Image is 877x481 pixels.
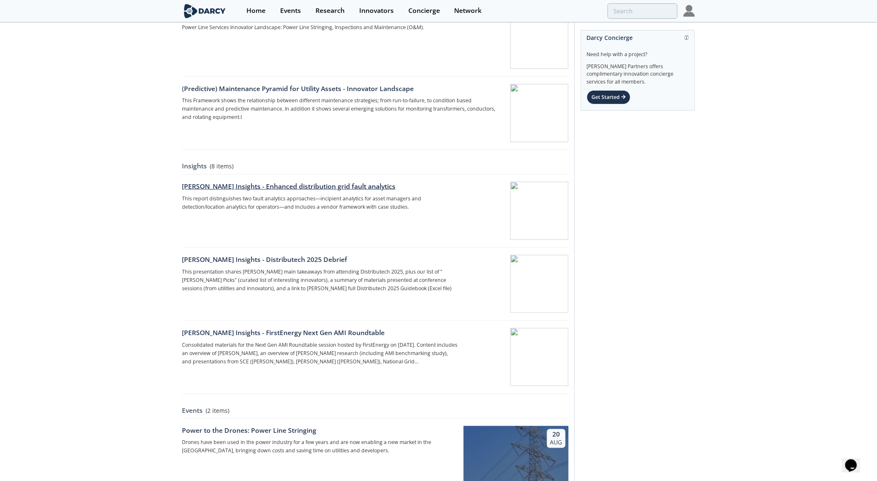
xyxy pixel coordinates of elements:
div: [PERSON_NAME] Partners offers complimentary innovation concierge services for all members. [587,58,689,86]
div: Concierge [408,7,440,14]
p: This presentation shares [PERSON_NAME] main takeaways from attending Distributech 2025, plus our ... [182,268,458,293]
p: Consolidated materials for the Next Gen AMI Roundtable session hosted by FirstEnergy on [DATE]. C... [182,341,458,366]
div: [PERSON_NAME] Insights - Enhanced distribution grid fault analytics [182,182,458,192]
div: [PERSON_NAME] Insights - FirstEnergy Next Gen AMI Roundtable [182,328,458,338]
div: Aug [550,439,562,446]
a: [PERSON_NAME] Insights - Distributech 2025 Debrief This presentation shares [PERSON_NAME] main ta... [182,248,569,321]
div: 20 [550,431,562,439]
div: Network [455,7,482,14]
span: ( 2 items ) [206,406,230,415]
iframe: chat widget [842,448,869,473]
h3: Events [182,406,203,416]
a: [PERSON_NAME] Insights - Enhanced distribution grid fault analytics This report distinguishes two... [182,175,569,248]
div: Get Started [587,90,631,104]
div: Research [316,7,345,14]
h3: Insights [182,161,207,171]
div: Need help with a project? [587,45,689,58]
img: Profile [683,5,695,17]
input: Advanced Search [608,3,678,19]
a: Power Line Services Power Line Services Innovator Landscape: Power Line Stringing, Inspections an... [182,3,569,76]
p: This report distinguishes two fault analytics approaches—incipient analytics for asset managers a... [182,195,458,211]
p: This Framework shows the relationship between different maintenance strategies; from run-to-failu... [182,96,504,121]
p: Drones have been used in the power industry for a few years and are now enabling a new market in ... [182,439,458,455]
div: Home [246,7,266,14]
div: Innovators [359,7,394,14]
div: (Predictive) Maintenance Pyramid for Utility Assets - Innovator Landscape [182,84,504,94]
div: Darcy Concierge [587,30,689,45]
div: [PERSON_NAME] Insights - Distributech 2025 Debrief [182,255,458,265]
div: Events [280,7,301,14]
div: Power to the Drones: Power Line Stringing [182,426,458,436]
a: (Predictive) Maintenance Pyramid for Utility Assets - Innovator Landscape This Framework shows th... [182,76,569,150]
span: ( 8 items ) [210,162,234,170]
a: [PERSON_NAME] Insights - FirstEnergy Next Gen AMI Roundtable Consolidated materials for the Next ... [182,321,569,394]
img: logo-wide.svg [182,4,228,18]
p: Power Line Services Innovator Landscape: Power Line Stringing, Inspections and Maintenance (O&M). [182,23,504,32]
img: information.svg [685,35,689,40]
